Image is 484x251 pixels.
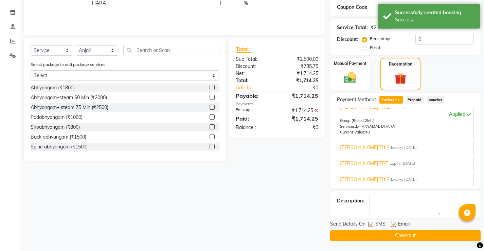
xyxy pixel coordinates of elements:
[231,56,277,63] div: Sub Total:
[391,145,417,150] span: Expiry: [DATE]
[391,177,417,182] span: Expiry: [DATE]
[277,63,323,70] div: ₹785.75
[371,24,392,31] div: ₹2,500.00
[352,118,355,123] span: (5
[340,118,352,123] span: Group:
[231,92,277,100] div: Payable:
[395,9,475,16] div: Successfully created booking.
[31,94,107,101] div: Abhyangam+steam 60 Min (₹2000)
[31,124,80,131] div: Siroabhyangam (₹800)
[356,124,395,129] span: DHANYAMAL DHARA
[365,130,370,135] span: ₹0
[391,71,410,86] img: _gift.svg
[395,16,475,23] div: Success
[340,176,390,183] span: [PERSON_NAME] Trt 2
[390,161,415,166] span: Expiry: [DATE]
[231,114,277,123] div: Paid:
[31,143,88,150] div: Spine abhyangam (₹1500)
[397,98,400,103] span: 4
[427,96,445,104] span: Voucher
[365,118,367,123] span: 2
[31,61,105,68] label: Select package to add package services
[375,220,386,229] span: SMS
[277,56,323,63] div: ₹2,500.00
[277,77,323,84] div: ₹1,714.25
[389,61,412,67] label: Redemption
[370,44,380,51] label: Fixed
[277,70,323,77] div: ₹1,714.25
[337,24,368,31] div: Service Total:
[352,118,375,123] span: used, left)
[340,111,471,118] div: Applied
[231,84,285,91] a: Add Tip
[31,84,75,91] div: Abhyangam (₹1800)
[277,107,323,114] div: ₹1,714.25
[31,133,86,141] div: Back abhyangam (₹1500)
[231,70,277,77] div: Net:
[337,96,377,103] span: Payment Methods
[231,124,277,131] div: Balance :
[330,230,481,241] button: Checkout
[398,220,410,229] span: Email
[231,77,277,84] div: Total:
[340,71,360,85] img: _cash.svg
[330,220,365,229] span: Send Details On
[231,63,277,70] div: Discount:
[382,2,451,13] input: Enter Offer / Coupon Code
[236,46,251,53] span: Total
[370,36,392,42] label: Percentage
[337,4,382,11] div: Coupon Code
[231,107,277,114] div: Package
[337,197,364,204] div: Description:
[334,60,366,67] label: Manual Payment
[340,130,365,135] span: Current Value:
[340,144,390,151] span: [PERSON_NAME] Trt 2
[340,160,388,167] span: [PERSON_NAME] TRT
[277,92,323,100] div: ₹1,714.25
[277,114,323,123] div: ₹1,714.25
[406,96,424,104] span: Prepaid
[236,101,318,107] div: Payments
[454,2,473,13] button: Apply
[277,124,323,131] div: ₹0
[379,96,403,104] span: Package
[123,45,219,55] input: Search or Scan
[285,84,323,91] div: ₹0
[337,36,358,43] div: Discount:
[340,124,356,129] span: Services:
[31,114,83,121] div: Padabhyangam (₹1000)
[31,104,108,111] div: Abhyangam+ steam 75 Min (₹2500)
